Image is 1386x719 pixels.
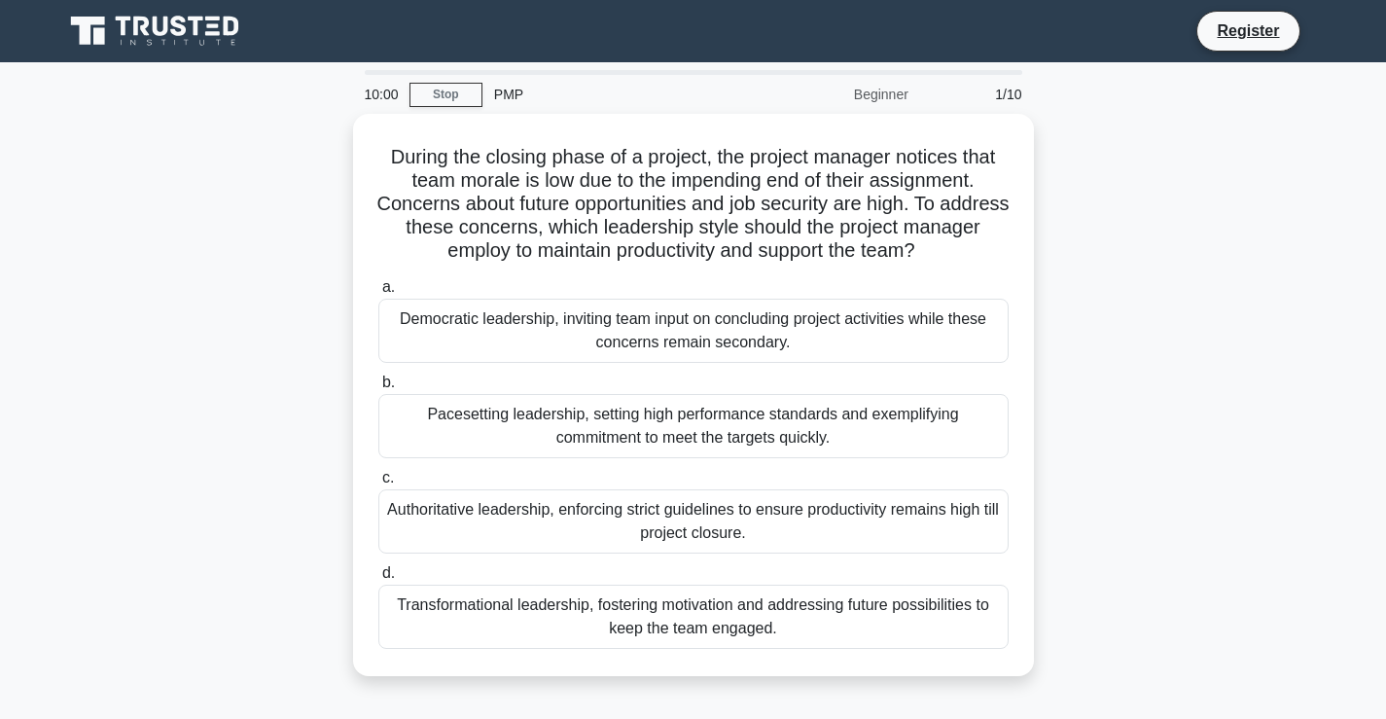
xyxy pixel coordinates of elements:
div: PMP [482,75,750,114]
div: Pacesetting leadership, setting high performance standards and exemplifying commitment to meet th... [378,394,1009,458]
div: Authoritative leadership, enforcing strict guidelines to ensure productivity remains high till pr... [378,489,1009,554]
div: Beginner [750,75,920,114]
span: c. [382,469,394,485]
a: Register [1205,18,1291,43]
a: Stop [409,83,482,107]
h5: During the closing phase of a project, the project manager notices that team morale is low due to... [376,145,1011,264]
span: b. [382,374,395,390]
div: 10:00 [353,75,409,114]
div: 1/10 [920,75,1034,114]
span: a. [382,278,395,295]
div: Transformational leadership, fostering motivation and addressing future possibilities to keep the... [378,585,1009,649]
span: d. [382,564,395,581]
div: Democratic leadership, inviting team input on concluding project activities while these concerns ... [378,299,1009,363]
